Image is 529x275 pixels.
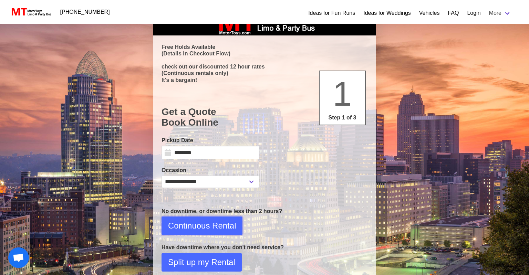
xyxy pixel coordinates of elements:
[10,7,52,17] img: MotorToys Logo
[448,9,459,17] a: FAQ
[162,106,367,128] h1: Get a Quote Book Online
[467,9,480,17] a: Login
[168,256,235,268] span: Split up my Rental
[333,74,352,113] span: 1
[168,220,236,232] span: Continuous Rental
[419,9,440,17] a: Vehicles
[162,243,367,252] p: Have downtime where you don't need service?
[162,70,367,76] p: (Continuous rentals only)
[162,207,367,215] p: No downtime, or downtime less than 2 hours?
[322,114,362,122] p: Step 1 of 3
[162,166,259,174] label: Occasion
[162,44,367,50] p: Free Holds Available
[162,253,242,272] button: Split up my Rental
[308,9,355,17] a: Ideas for Fun Runs
[363,9,411,17] a: Ideas for Weddings
[162,63,367,70] p: check out our discounted 12 hour rates
[56,5,114,19] a: [PHONE_NUMBER]
[8,247,29,268] a: Open chat
[162,216,242,235] button: Continuous Rental
[162,136,259,145] label: Pickup Date
[485,6,515,20] a: More
[162,77,367,83] p: It's a bargain!
[162,50,367,57] p: (Details in Checkout Flow)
